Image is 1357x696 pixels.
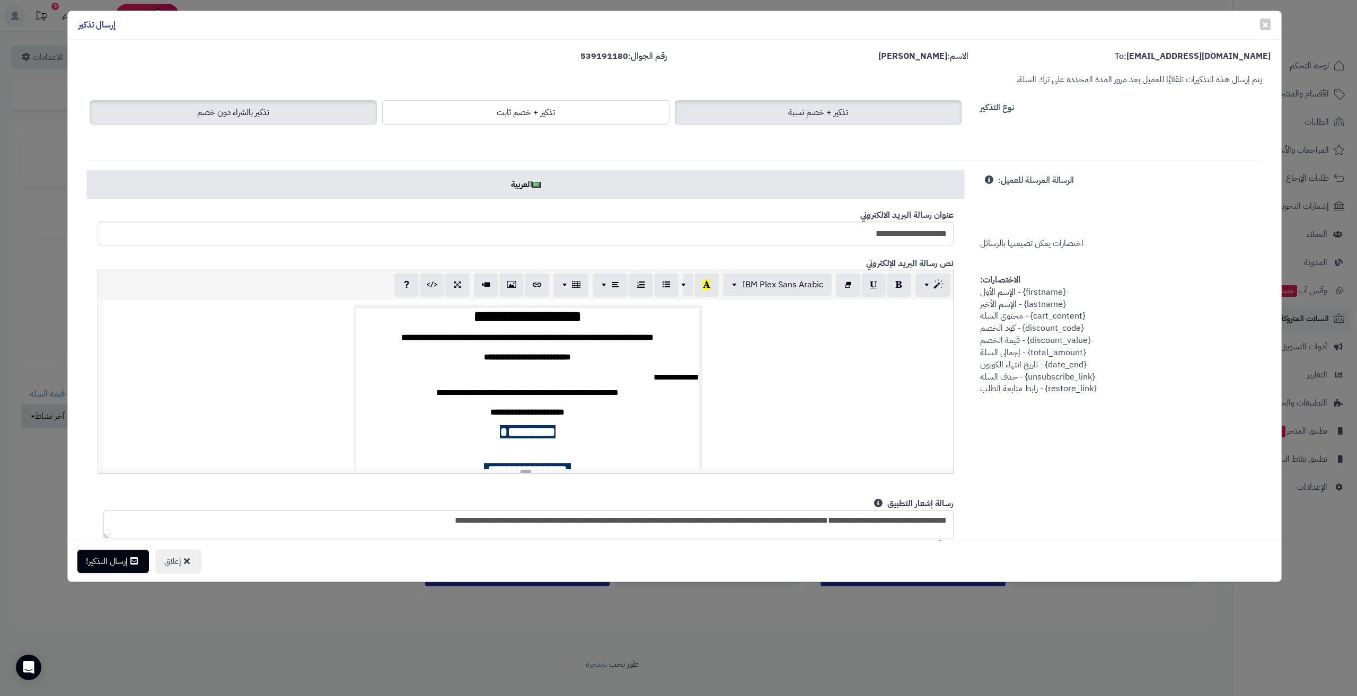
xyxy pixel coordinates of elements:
span: IBM Plex Sans Arabic [742,278,823,291]
label: الاسم: [878,50,968,63]
label: الرسالة المرسلة للعميل: [998,170,1074,187]
button: إغلاق [155,549,201,574]
h4: إرسال تذكير [78,19,116,31]
small: يتم إرسال هذه التذكيرات تلقائيًا للعميل بعد مرور المدة المحددة على ترك السلة. [1016,73,1262,86]
span: تذكير بالشراء دون خصم [197,106,269,119]
b: عنوان رسالة البريد الالكتروني [860,209,954,222]
span: اختصارات يمكن تضيمنها بالرسائل {firstname} - الإسم الأول {lastname} - الإسم الأخير {cart_content}... [980,174,1096,395]
span: × [1262,16,1268,32]
strong: [PERSON_NAME] [878,50,947,63]
strong: [EMAIL_ADDRESS][DOMAIN_NAME] [1126,50,1271,63]
span: تذكير + خصم نسبة [788,106,848,119]
label: نوع التذكير [980,98,1014,114]
img: ar.png [532,182,541,188]
b: نص رسالة البريد الإلكتروني [866,257,954,270]
strong: الاختصارات: [980,274,1020,286]
div: Open Intercom Messenger [16,655,41,680]
div: حد أقصى 100 حرف [90,498,962,551]
span: تذكير + خصم ثابت [497,106,555,119]
strong: 539191180 [580,50,628,63]
label: رقم الجوال: [580,50,667,63]
button: إرسال التذكير! [77,550,149,573]
label: To: [1115,50,1271,63]
a: العربية [87,170,964,199]
b: رسالة إشعار التطبيق [887,497,954,510]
